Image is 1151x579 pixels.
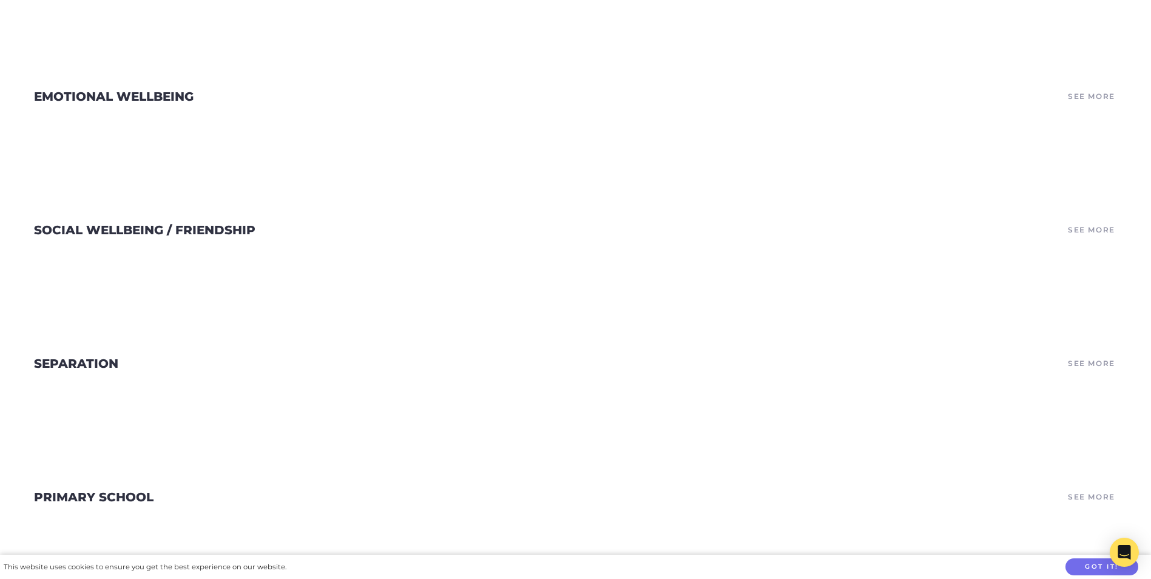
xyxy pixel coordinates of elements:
a: Separation [34,356,118,371]
a: Emotional Wellbeing [34,89,194,104]
div: Open Intercom Messenger [1110,538,1139,567]
a: See More [1066,489,1117,506]
a: See More [1066,88,1117,105]
a: See More [1066,222,1117,239]
a: Social Wellbeing / Friendship [34,223,255,237]
a: See More [1066,355,1117,372]
button: Got it! [1065,558,1138,576]
a: Primary School [34,490,154,504]
div: This website uses cookies to ensure you get the best experience on our website. [4,561,286,574]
